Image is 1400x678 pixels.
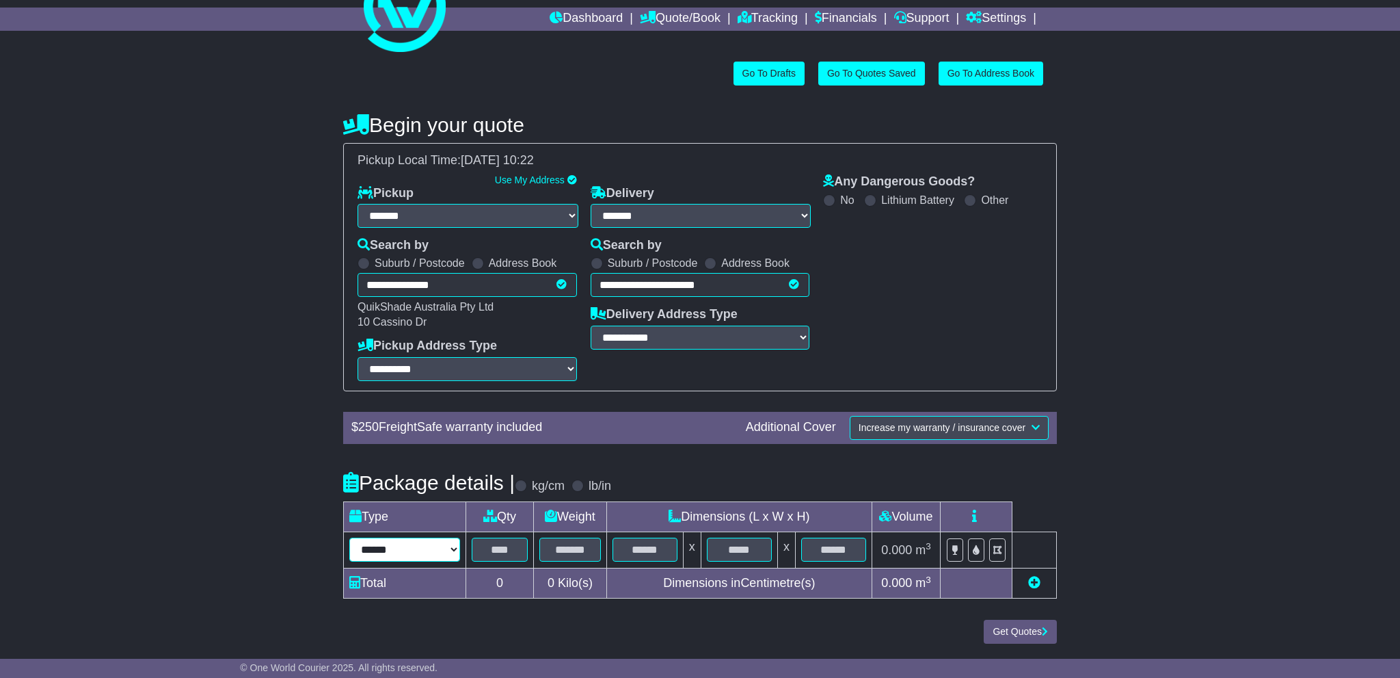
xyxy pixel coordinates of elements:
[850,416,1049,440] button: Increase my warranty / insurance cover
[351,153,1049,168] div: Pickup Local Time:
[608,257,698,270] label: Suburb / Postcode
[358,316,427,328] span: 10 Cassino Dr
[966,8,1026,31] a: Settings
[915,576,931,590] span: m
[550,8,623,31] a: Dashboard
[818,62,925,86] a: Go To Quotes Saved
[344,569,466,599] td: Total
[881,194,954,207] label: Lithium Battery
[548,576,554,590] span: 0
[534,501,607,532] td: Weight
[343,471,515,494] h4: Package details |
[823,174,975,190] label: Any Dangerous Goods?
[981,194,1008,207] label: Other
[495,174,565,185] a: Use My Address
[894,8,950,31] a: Support
[939,62,1043,86] a: Go To Address Book
[1028,576,1040,590] a: Add new item
[777,532,795,569] td: x
[532,479,565,494] label: kg/cm
[721,257,790,270] label: Address Book
[872,501,940,532] td: Volume
[815,8,877,31] a: Financials
[489,257,557,270] label: Address Book
[591,186,654,201] label: Delivery
[466,569,533,599] td: 0
[343,114,1057,136] h4: Begin your quote
[466,501,533,532] td: Qty
[606,501,872,532] td: Dimensions (L x W x H)
[240,662,437,673] span: © One World Courier 2025. All rights reserved.
[358,301,494,313] span: QuikShade Australia Pty Ltd
[881,543,912,557] span: 0.000
[345,420,739,435] div: $ FreightSafe warranty included
[606,569,872,599] td: Dimensions in Centimetre(s)
[640,8,721,31] a: Quote/Book
[358,238,429,253] label: Search by
[461,153,534,167] span: [DATE] 10:22
[534,569,607,599] td: Kilo(s)
[984,620,1057,644] button: Get Quotes
[739,420,843,435] div: Additional Cover
[358,420,379,434] span: 250
[926,541,931,551] sup: 3
[840,194,854,207] label: No
[683,532,701,569] td: x
[344,501,466,532] td: Type
[738,8,798,31] a: Tracking
[926,575,931,585] sup: 3
[358,339,497,354] label: Pickup Address Type
[591,238,662,253] label: Search by
[881,576,912,590] span: 0.000
[358,186,414,201] label: Pickup
[733,62,805,86] a: Go To Drafts
[591,307,738,322] label: Delivery Address Type
[375,257,465,270] label: Suburb / Postcode
[915,543,931,557] span: m
[589,479,611,494] label: lb/in
[859,422,1025,433] span: Increase my warranty / insurance cover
